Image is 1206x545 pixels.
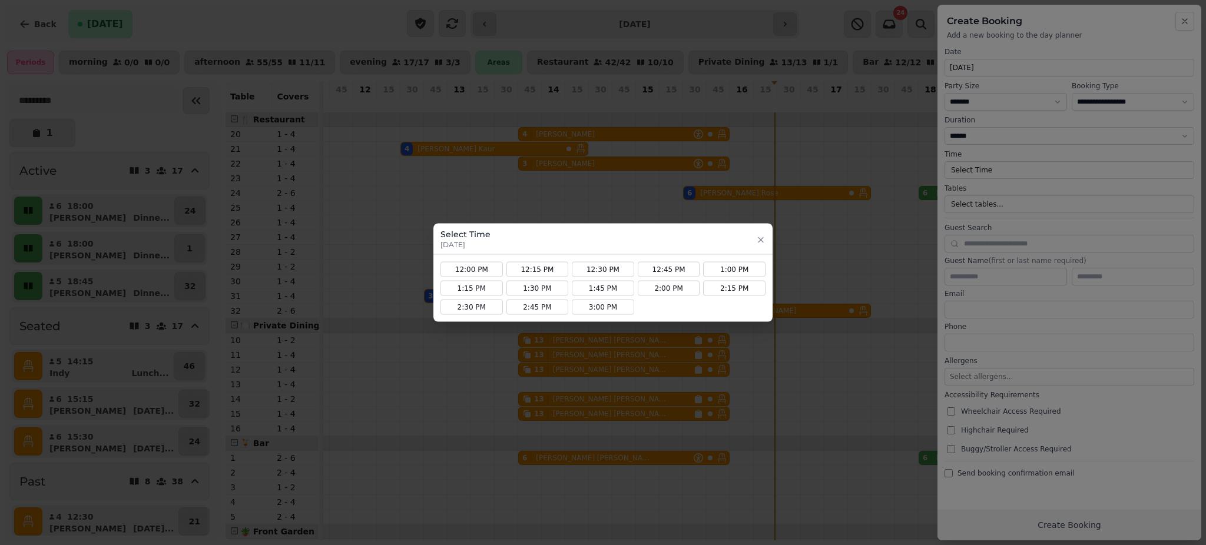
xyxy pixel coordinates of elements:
[638,262,700,277] button: 12:45 PM
[440,300,503,315] button: 2:30 PM
[572,262,634,277] button: 12:30 PM
[703,262,766,277] button: 1:00 PM
[440,262,503,277] button: 12:00 PM
[703,281,766,296] button: 2:15 PM
[506,281,569,296] button: 1:30 PM
[440,240,491,250] p: [DATE]
[440,281,503,296] button: 1:15 PM
[572,300,634,315] button: 3:00 PM
[506,262,569,277] button: 12:15 PM
[440,228,491,240] h3: Select Time
[638,281,700,296] button: 2:00 PM
[506,300,569,315] button: 2:45 PM
[572,281,634,296] button: 1:45 PM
